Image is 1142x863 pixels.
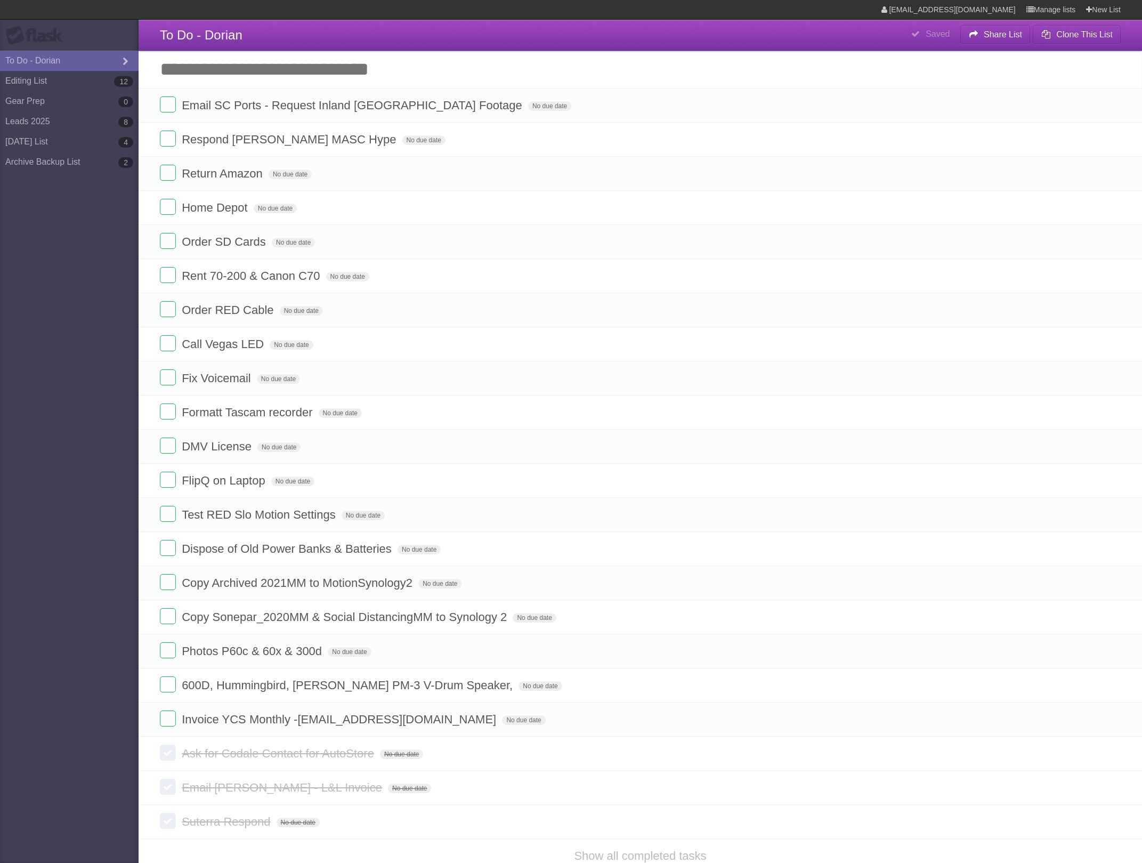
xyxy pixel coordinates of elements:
[380,749,423,759] span: No due date
[160,745,176,761] label: Done
[257,442,301,452] span: No due date
[160,779,176,795] label: Done
[160,608,176,624] label: Done
[160,233,176,249] label: Done
[160,165,176,181] label: Done
[418,579,461,588] span: No due date
[182,167,265,180] span: Return Amazon
[574,849,706,862] a: Show all completed tasks
[114,76,133,87] b: 12
[160,540,176,556] label: Done
[182,269,322,283] span: Rent 70-200 & Canon C70
[160,574,176,590] label: Done
[254,204,297,213] span: No due date
[160,369,176,385] label: Done
[519,681,562,691] span: No due date
[182,440,254,453] span: DMV License
[280,306,323,316] span: No due date
[269,170,312,179] span: No due date
[182,235,269,248] span: Order SD Cards
[182,99,525,112] span: Email SC Ports - Request Inland [GEOGRAPHIC_DATA] Footage
[182,303,276,317] span: Order RED Cable
[326,272,369,281] span: No due date
[182,747,377,760] span: Ask for Codale Contact for AutoStore
[160,438,176,454] label: Done
[984,30,1022,39] b: Share List
[182,644,325,658] span: Photos P60c & 60x & 300d
[182,372,254,385] span: Fix Voicemail
[528,101,571,111] span: No due date
[182,406,315,419] span: Formatt Tascam recorder
[926,29,950,38] b: Saved
[502,715,545,725] span: No due date
[342,511,385,520] span: No due date
[270,340,313,350] span: No due date
[160,813,176,829] label: Done
[513,613,556,623] span: No due date
[5,26,69,45] div: Flask
[398,545,441,554] span: No due date
[277,818,320,827] span: No due date
[182,508,338,521] span: Test RED Slo Motion Settings
[182,679,515,692] span: 600D, Hummingbird, [PERSON_NAME] PM-3 V-Drum Speaker,
[160,711,176,727] label: Done
[272,238,315,247] span: No due date
[160,28,242,42] span: To Do - Dorian
[160,301,176,317] label: Done
[160,642,176,658] label: Done
[182,337,266,351] span: Call Vegas LED
[118,157,133,168] b: 2
[388,784,431,793] span: No due date
[160,506,176,522] label: Done
[182,201,250,214] span: Home Depot
[1033,25,1121,44] button: Clone This List
[118,137,133,148] b: 4
[160,335,176,351] label: Done
[160,267,176,283] label: Done
[118,117,133,127] b: 8
[960,25,1031,44] button: Share List
[160,472,176,488] label: Done
[118,96,133,107] b: 0
[182,474,268,487] span: FlipQ on Laptop
[160,199,176,215] label: Done
[1056,30,1113,39] b: Clone This List
[182,542,394,555] span: Dispose of Old Power Banks & Batteries
[160,96,176,112] label: Done
[182,610,509,624] span: Copy Sonepar_2020MM & Social DistancingMM to Synology 2
[160,131,176,147] label: Done
[402,135,446,145] span: No due date
[182,576,415,590] span: Copy Archived 2021MM to MotionSynology2
[160,676,176,692] label: Done
[182,133,399,146] span: Respond [PERSON_NAME] MASC Hype
[257,374,300,384] span: No due date
[319,408,362,418] span: No due date
[182,815,273,828] span: Suterra Respond
[271,477,314,486] span: No due date
[328,647,371,657] span: No due date
[182,781,385,794] span: Email [PERSON_NAME] - L&L Invoice
[160,404,176,420] label: Done
[182,713,499,726] span: Invoice YCS Monthly - [EMAIL_ADDRESS][DOMAIN_NAME]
